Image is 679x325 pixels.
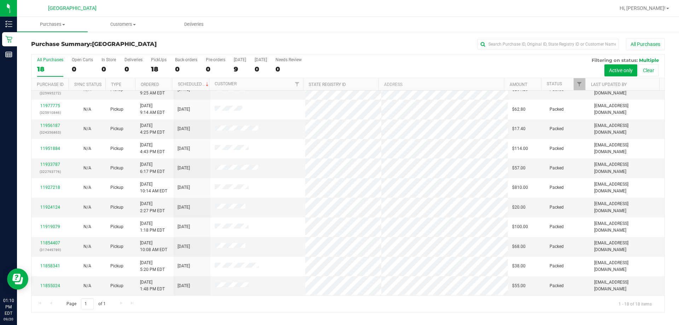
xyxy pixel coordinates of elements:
[40,205,60,210] a: 11924124
[140,161,165,175] span: [DATE] 6:17 PM EDT
[40,263,60,268] a: 11858341
[512,165,526,172] span: $57.00
[175,57,197,62] div: Back-orders
[17,21,88,28] span: Purchases
[40,224,60,229] a: 11919079
[3,317,14,322] p: 09/20
[309,82,346,87] a: State Registry ID
[140,220,165,234] span: [DATE] 1:18 PM EDT
[110,126,123,132] span: Pickup
[215,81,237,86] a: Customer
[592,57,638,63] span: Filtering on status:
[110,145,123,152] span: Pickup
[275,57,302,62] div: Needs Review
[594,201,660,214] span: [EMAIL_ADDRESS][DOMAIN_NAME]
[110,165,123,172] span: Pickup
[275,65,302,73] div: 0
[83,146,91,151] span: Not Applicable
[81,298,94,309] input: 1
[613,298,657,309] span: 1 - 18 of 18 items
[83,106,91,113] button: N/A
[7,268,28,290] iframe: Resource center
[88,21,158,28] span: Customers
[594,142,660,155] span: [EMAIL_ADDRESS][DOMAIN_NAME]
[48,5,97,11] span: [GEOGRAPHIC_DATA]
[234,65,246,73] div: 9
[83,263,91,268] span: Not Applicable
[255,65,267,73] div: 0
[234,57,246,62] div: [DATE]
[72,57,93,62] div: Open Carts
[3,297,14,317] p: 01:10 PM EDT
[639,57,659,63] span: Multiple
[550,106,564,113] span: Packed
[40,162,60,167] a: 11933787
[151,65,167,73] div: 18
[40,103,60,108] a: 11977775
[550,165,564,172] span: Packed
[620,5,666,11] span: Hi, [PERSON_NAME]!
[83,107,91,112] span: Not Applicable
[83,244,91,249] span: Not Applicable
[110,106,123,113] span: Pickup
[550,263,564,269] span: Packed
[151,57,167,62] div: PickUps
[83,283,91,288] span: Not Applicable
[512,204,526,211] span: $20.00
[31,41,242,47] h3: Purchase Summary:
[83,224,91,230] button: N/A
[5,51,12,58] inline-svg: Reports
[206,57,225,62] div: Pre-orders
[40,146,60,151] a: 11951884
[37,82,64,87] a: Purchase ID
[83,243,91,250] button: N/A
[83,204,91,211] button: N/A
[510,82,527,87] a: Amount
[626,38,665,50] button: All Purchases
[175,21,213,28] span: Deliveries
[88,17,158,32] a: Customers
[547,81,562,86] a: Status
[594,103,660,116] span: [EMAIL_ADDRESS][DOMAIN_NAME]
[36,90,64,97] p: (325995272)
[83,166,91,170] span: Not Applicable
[594,181,660,195] span: [EMAIL_ADDRESS][DOMAIN_NAME]
[36,246,64,253] p: (317449789)
[40,185,60,190] a: 11927218
[83,224,91,229] span: Not Applicable
[550,126,564,132] span: Packed
[178,283,190,289] span: [DATE]
[140,103,165,116] span: [DATE] 9:14 AM EDT
[378,78,504,91] th: Address
[477,39,619,50] input: Search Purchase ID, Original ID, State Registry ID or Customer Name...
[83,205,91,210] span: Not Applicable
[40,123,60,128] a: 11956187
[83,126,91,132] button: N/A
[594,161,660,175] span: [EMAIL_ADDRESS][DOMAIN_NAME]
[74,82,101,87] a: Sync Status
[638,64,659,76] button: Clear
[141,82,159,87] a: Ordered
[111,82,121,87] a: Type
[604,64,637,76] button: Active only
[178,263,190,269] span: [DATE]
[140,201,165,214] span: [DATE] 2:27 PM EDT
[175,65,197,73] div: 0
[594,122,660,136] span: [EMAIL_ADDRESS][DOMAIN_NAME]
[92,41,157,47] span: [GEOGRAPHIC_DATA]
[291,78,303,90] a: Filter
[110,263,123,269] span: Pickup
[512,224,528,230] span: $100.00
[110,224,123,230] span: Pickup
[124,65,143,73] div: 0
[512,145,528,152] span: $114.00
[512,243,526,250] span: $68.00
[140,260,165,273] span: [DATE] 5:20 PM EDT
[178,224,190,230] span: [DATE]
[159,17,230,32] a: Deliveries
[140,122,165,136] span: [DATE] 4:25 PM EDT
[574,78,585,90] a: Filter
[37,57,63,62] div: All Purchases
[550,204,564,211] span: Packed
[124,57,143,62] div: Deliveries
